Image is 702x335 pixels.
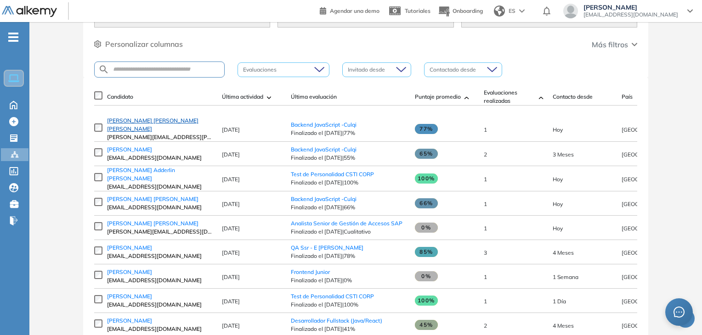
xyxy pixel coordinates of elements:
[484,225,487,232] span: 1
[484,89,535,105] span: Evaluaciones realizadas
[222,93,263,101] span: Última actividad
[107,93,133,101] span: Candidato
[107,183,213,191] span: [EMAIL_ADDRESS][DOMAIN_NAME]
[107,244,213,252] a: [PERSON_NAME]
[622,225,679,232] span: [GEOGRAPHIC_DATA]
[494,6,505,17] img: world
[291,268,330,275] a: Frontend Junior
[484,298,487,305] span: 1
[438,1,483,21] button: Onboarding
[484,249,487,256] span: 3
[107,293,152,300] span: [PERSON_NAME]
[291,129,406,137] span: Finalizado el [DATE] | 77%
[107,292,213,301] a: [PERSON_NAME]
[415,271,438,281] span: 0%
[107,117,198,132] span: [PERSON_NAME] [PERSON_NAME] [PERSON_NAME]
[222,201,240,207] span: [DATE]
[622,298,679,305] span: [GEOGRAPHIC_DATA]
[291,154,406,162] span: Finalizado el [DATE] | 55%
[415,198,438,208] span: 66%
[291,121,357,128] span: Backend JavaScript -Culqi
[222,249,240,256] span: [DATE]
[415,124,438,134] span: 77%
[222,298,240,305] span: [DATE]
[622,201,679,207] span: [GEOGRAPHIC_DATA]
[592,39,637,50] button: Más filtros
[107,325,213,333] span: [EMAIL_ADDRESS][DOMAIN_NAME]
[464,96,469,99] img: [missing "en.ARROW_ALT" translation]
[291,171,374,178] a: Test de Personalidad CSTI CORP
[107,195,198,202] span: [PERSON_NAME] [PERSON_NAME]
[553,126,563,133] span: 19-sep-2025
[107,167,175,182] span: [PERSON_NAME] Adderlin [PERSON_NAME]
[509,7,515,15] span: ES
[539,96,543,99] img: [missing "en.ARROW_ALT" translation]
[222,225,240,232] span: [DATE]
[291,93,337,101] span: Última evaluación
[553,298,566,305] span: 17-sep-2025
[222,274,240,280] span: [DATE]
[291,195,357,202] a: Backend JavaScript -Culqi
[415,93,461,101] span: Puntaje promedio
[107,317,213,325] a: [PERSON_NAME]
[107,268,213,276] a: [PERSON_NAME]
[415,247,438,257] span: 85%
[107,203,213,212] span: [EMAIL_ADDRESS][DOMAIN_NAME]
[107,166,213,183] a: [PERSON_NAME] Adderlin [PERSON_NAME]
[291,146,357,153] a: Backend JavaScript -Culqi
[105,39,183,50] span: Personalizar columnas
[107,317,152,324] span: [PERSON_NAME]
[8,36,18,38] i: -
[622,322,679,329] span: [GEOGRAPHIC_DATA]
[107,146,152,153] span: [PERSON_NAME]
[415,223,438,233] span: 0%
[291,179,406,187] span: Finalizado el [DATE] | 100%
[415,320,438,330] span: 45%
[107,252,213,260] span: [EMAIL_ADDRESS][DOMAIN_NAME]
[622,126,679,133] span: [GEOGRAPHIC_DATA]
[107,195,213,203] a: [PERSON_NAME] [PERSON_NAME]
[553,176,563,183] span: 19-sep-2025
[2,6,57,17] img: Logo
[553,151,574,158] span: 22-may-2025
[622,151,679,158] span: [GEOGRAPHIC_DATA]
[622,249,679,256] span: [GEOGRAPHIC_DATA]
[583,4,678,11] span: [PERSON_NAME]
[674,307,685,318] span: message
[291,244,363,251] a: QA Ssr - E [PERSON_NAME]
[222,176,240,183] span: [DATE]
[519,9,525,13] img: arrow
[415,296,438,306] span: 100%
[553,322,574,329] span: 24-abr-2025
[291,293,374,300] a: Test de Personalidad CSTI CORP
[484,151,487,158] span: 2
[291,220,402,227] a: Analista Senior de Gestión de Accesos SAP
[553,93,593,101] span: Contacto desde
[320,5,379,16] a: Agendar una demo
[291,276,406,285] span: Finalizado el [DATE] | 0%
[553,225,563,232] span: 19-sep-2025
[330,7,379,14] span: Agendar una demo
[291,325,406,333] span: Finalizado el [DATE] | 41%
[415,149,438,159] span: 65%
[415,173,438,184] span: 100%
[553,274,578,280] span: 10-sep-2025
[553,249,574,256] span: 19-may-2025
[622,93,633,101] span: País
[453,7,483,14] span: Onboarding
[291,228,406,236] span: Finalizado el [DATE] | Cualitativo
[291,252,406,260] span: Finalizado el [DATE] | 78%
[107,133,213,141] span: [PERSON_NAME][EMAIL_ADDRESS][PERSON_NAME][PERSON_NAME][PERSON_NAME][DOMAIN_NAME]
[107,154,213,162] span: [EMAIL_ADDRESS][DOMAIN_NAME]
[107,268,152,275] span: [PERSON_NAME]
[405,7,430,14] span: Tutoriales
[484,274,487,280] span: 1
[622,176,679,183] span: [GEOGRAPHIC_DATA]
[592,39,628,50] span: Más filtros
